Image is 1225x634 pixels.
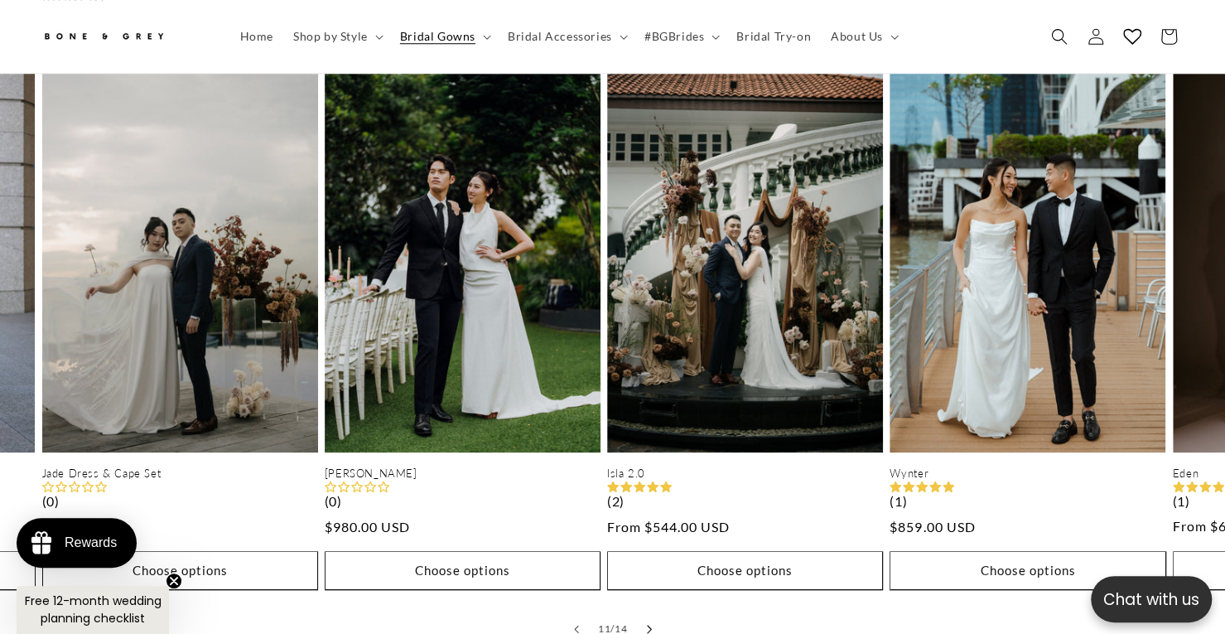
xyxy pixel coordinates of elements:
a: Wynter [890,467,1165,481]
button: Choose options [325,551,600,590]
span: Bridal Try-on [736,29,811,44]
summary: Bridal Gowns [390,19,498,54]
summary: About Us [821,19,905,54]
div: Free 12-month wedding planning checklistClose teaser [17,586,169,634]
a: Home [230,19,283,54]
a: Bridal Try-on [726,19,821,54]
summary: #BGBrides [634,19,726,54]
span: Shop by Style [293,29,368,44]
span: Bridal Accessories [508,29,612,44]
span: Home [240,29,273,44]
span: #BGBrides [644,29,704,44]
summary: Bridal Accessories [498,19,634,54]
a: Jade Dress & Cape Set [42,467,318,481]
summary: Search [1041,18,1078,55]
p: Chat with us [1091,588,1212,612]
span: Free 12-month wedding planning checklist [25,593,162,627]
summary: Shop by Style [283,19,390,54]
button: Close teaser [166,573,182,589]
button: Choose options [607,551,883,590]
img: Bone and Grey Bridal [41,23,166,51]
a: [PERSON_NAME] [325,467,600,481]
span: Bridal Gowns [400,29,475,44]
div: Rewards [65,535,117,550]
button: Choose options [42,551,318,590]
button: Choose options [890,551,1165,590]
button: Open chatbox [1091,576,1212,622]
a: Isla 2.0 [607,467,883,481]
a: Bone and Grey Bridal [36,17,214,56]
span: About Us [831,29,883,44]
